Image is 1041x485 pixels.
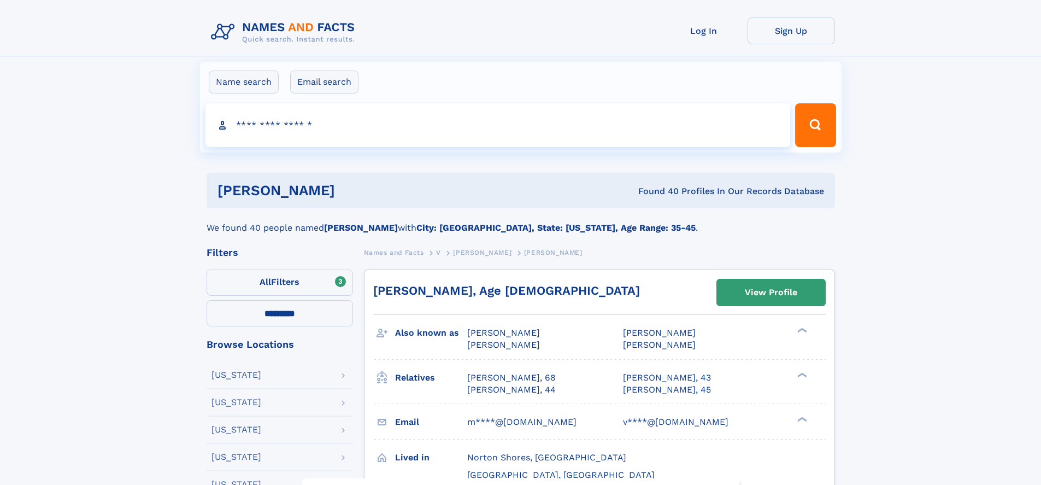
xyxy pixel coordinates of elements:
[395,448,467,467] h3: Lived in
[486,185,824,197] div: Found 40 Profiles In Our Records Database
[623,340,696,350] span: [PERSON_NAME]
[207,208,835,235] div: We found 40 people named with .
[205,103,791,147] input: search input
[364,246,424,259] a: Names and Facts
[795,327,808,334] div: ❯
[623,372,711,384] a: [PERSON_NAME], 43
[453,246,511,259] a: [PERSON_NAME]
[217,184,487,197] h1: [PERSON_NAME]
[795,371,808,378] div: ❯
[395,369,467,387] h3: Relatives
[395,324,467,342] h3: Also known as
[290,71,358,94] label: Email search
[211,398,261,407] div: [US_STATE]
[207,270,353,296] label: Filters
[467,328,540,338] span: [PERSON_NAME]
[211,425,261,434] div: [US_STATE]
[207,248,353,258] div: Filters
[436,246,441,259] a: V
[717,279,825,306] a: View Profile
[436,249,441,256] span: V
[623,384,711,396] a: [PERSON_NAME], 45
[467,340,540,350] span: [PERSON_NAME]
[524,249,583,256] span: [PERSON_NAME]
[467,470,655,480] span: [GEOGRAPHIC_DATA], [GEOGRAPHIC_DATA]
[207,17,364,47] img: Logo Names and Facts
[209,71,279,94] label: Name search
[324,223,398,233] b: [PERSON_NAME]
[795,103,836,147] button: Search Button
[260,277,271,287] span: All
[467,452,626,463] span: Norton Shores, [GEOGRAPHIC_DATA]
[660,17,748,44] a: Log In
[416,223,696,233] b: City: [GEOGRAPHIC_DATA], State: [US_STATE], Age Range: 35-45
[795,416,808,423] div: ❯
[395,413,467,431] h3: Email
[207,340,353,349] div: Browse Locations
[453,249,511,256] span: [PERSON_NAME]
[748,17,835,44] a: Sign Up
[467,372,556,384] a: [PERSON_NAME], 68
[211,453,261,461] div: [US_STATE]
[467,384,556,396] a: [PERSON_NAME], 44
[745,280,797,305] div: View Profile
[211,371,261,379] div: [US_STATE]
[373,284,640,297] a: [PERSON_NAME], Age [DEMOGRAPHIC_DATA]
[623,328,696,338] span: [PERSON_NAME]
